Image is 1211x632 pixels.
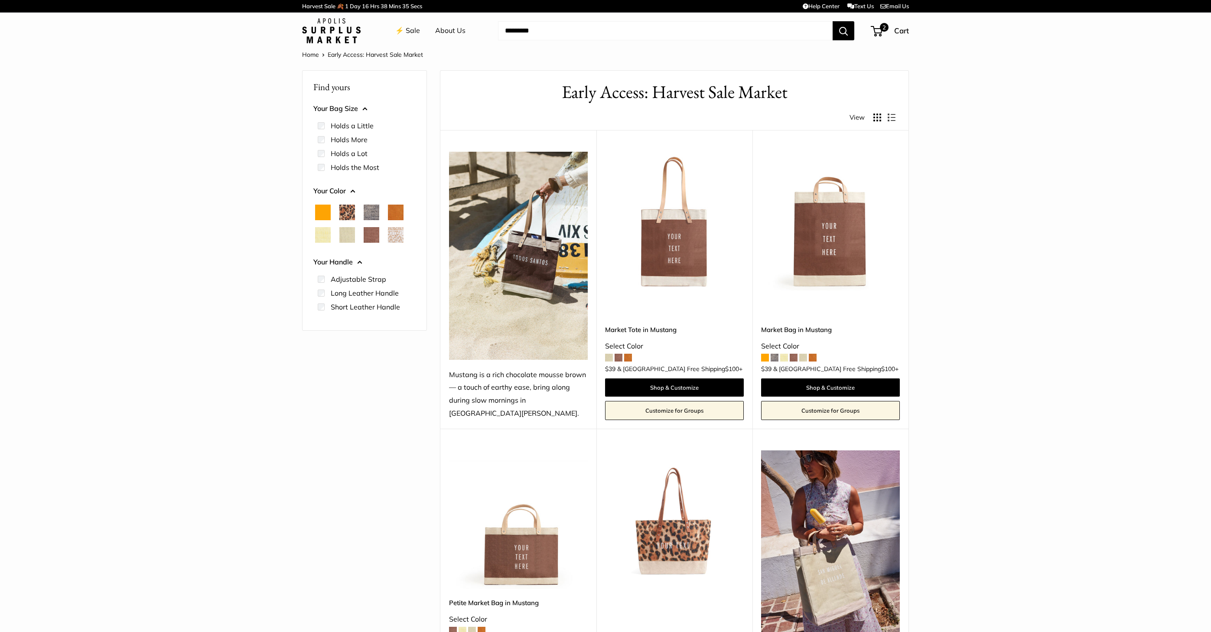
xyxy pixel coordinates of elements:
img: Apolis: Surplus Market [302,18,361,43]
label: Holds the Most [331,162,379,173]
a: Market Tote in MustangMarket Tote in Mustang [605,152,744,290]
span: 35 [402,3,409,10]
button: White Porcelain [388,227,404,243]
button: Search [833,21,854,40]
a: Email Us [880,3,909,10]
div: Mustang is a rich chocolate mousse brown — a touch of earthy ease, bring along during slow mornin... [449,368,588,420]
span: $39 [761,365,772,373]
button: Display products as grid [873,114,881,121]
span: $100 [881,365,895,373]
span: & [GEOGRAPHIC_DATA] Free Shipping + [617,366,742,372]
button: Mustang [364,227,379,243]
span: 16 [362,3,369,10]
span: 38 [381,3,387,10]
button: Display products as list [888,114,895,121]
button: Daisy [315,227,331,243]
img: Market Bag in Mustang [761,152,900,290]
label: Long Leather Handle [331,288,399,298]
div: Select Color [449,613,588,626]
span: & [GEOGRAPHIC_DATA] Free Shipping + [773,366,898,372]
img: Petite Market Bag in Mustang [449,450,588,589]
a: Text Us [847,3,874,10]
button: Orange [315,205,331,220]
img: Market Tote in Mustang [605,152,744,290]
div: Select Color [605,340,744,353]
span: Secs [410,3,422,10]
span: $100 [725,365,739,373]
a: description_Make it yours with custom printed text.Shoulder Market Bag in Cheetah Print [605,450,744,589]
span: View [850,111,865,124]
p: Find yours [313,78,416,95]
a: 2 Cart [872,24,909,38]
a: Market Tote in Mustang [605,325,744,335]
a: Customize for Groups [605,401,744,420]
a: ⚡️ Sale [395,24,420,37]
label: Holds a Lot [331,148,368,159]
label: Holds a Little [331,121,374,131]
button: Cheetah [339,205,355,220]
label: Adjustable Strap [331,274,386,284]
a: Home [302,51,319,59]
span: Cart [894,26,909,35]
a: Shop & Customize [605,378,744,397]
label: Holds More [331,134,368,145]
a: Market Bag in MustangMarket Bag in Mustang [761,152,900,290]
button: Your Handle [313,256,416,269]
a: Petite Market Bag in Mustang [449,598,588,608]
span: Mins [389,3,401,10]
span: 2 [880,23,889,32]
h1: Early Access: Harvest Sale Market [453,79,895,105]
button: Cognac [388,205,404,220]
button: Your Color [313,185,416,198]
a: Help Center [803,3,840,10]
a: Customize for Groups [761,401,900,420]
span: Early Access: Harvest Sale Market [328,51,423,59]
nav: Breadcrumb [302,49,423,60]
div: Select Color [761,340,900,353]
span: 1 [345,3,348,10]
a: Petite Market Bag in MustangPetite Market Bag in Mustang [449,450,588,589]
input: Search... [498,21,833,40]
span: $39 [605,365,615,373]
a: About Us [435,24,466,37]
a: Shop & Customize [761,378,900,397]
span: Hrs [370,3,379,10]
a: Market Bag in Mustang [761,325,900,335]
img: description_Make it yours with custom printed text. [605,450,744,589]
span: Day [350,3,361,10]
button: Chambray [364,205,379,220]
button: Your Bag Size [313,102,416,115]
button: Mint Sorbet [339,227,355,243]
img: Mustang is a rich chocolate mousse brown — a touch of earthy ease, bring along during slow mornin... [449,152,588,360]
label: Short Leather Handle [331,302,400,312]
